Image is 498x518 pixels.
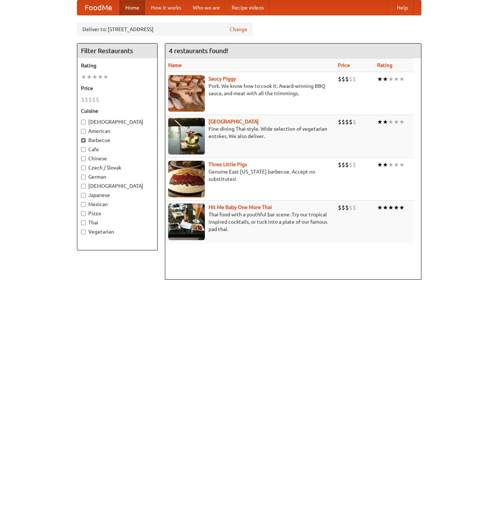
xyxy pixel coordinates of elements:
[81,96,85,104] li: $
[81,210,154,217] label: Pizza
[399,118,405,126] li: ★
[86,73,92,81] li: ★
[391,0,414,15] a: Help
[394,204,399,212] li: ★
[145,0,187,15] a: How it works
[349,161,353,169] li: $
[345,204,349,212] li: $
[383,118,388,126] li: ★
[342,161,345,169] li: $
[383,161,388,169] li: ★
[168,211,332,233] p: Thai food with a youthful bar scene. Try our tropical inspired cocktails, or tuck into a plate of...
[388,204,394,212] li: ★
[81,201,154,208] label: Mexican
[81,85,154,92] h5: Price
[209,204,272,210] a: Hit Me Baby One More Thai
[92,73,97,81] li: ★
[81,146,154,153] label: Cafe
[81,191,154,199] label: Japanese
[338,161,342,169] li: $
[345,161,349,169] li: $
[388,75,394,83] li: ★
[353,118,356,126] li: $
[338,62,350,68] a: Price
[226,0,270,15] a: Recipe videos
[399,161,405,169] li: ★
[88,96,92,104] li: $
[85,96,88,104] li: $
[349,204,353,212] li: $
[399,75,405,83] li: ★
[81,155,154,162] label: Chinese
[81,156,86,161] input: Chinese
[81,220,86,225] input: Thai
[77,23,253,36] div: Deliver to: [STREET_ADDRESS]
[349,75,353,83] li: $
[342,75,345,83] li: $
[81,138,86,143] input: Barbecue
[97,73,103,81] li: ★
[81,137,154,144] label: Barbecue
[399,204,405,212] li: ★
[81,107,154,115] h5: Cuisine
[394,118,399,126] li: ★
[81,193,86,198] input: Japanese
[338,118,342,126] li: $
[81,62,154,69] h5: Rating
[168,75,205,112] img: saucy.jpg
[81,202,86,207] input: Mexican
[377,62,392,68] a: Rating
[338,204,342,212] li: $
[81,184,86,189] input: [DEMOGRAPHIC_DATA]
[168,125,332,140] p: Fine dining Thai-style. Wide selection of vegetarian entrées. We also deliver.
[349,118,353,126] li: $
[383,204,388,212] li: ★
[209,76,236,82] a: Saucy Piggy
[345,75,349,83] li: $
[168,82,332,97] p: Pork. We know how to cook it. Award-winning BBQ sauce, and meat with all the trimmings.
[388,161,394,169] li: ★
[81,211,86,216] input: Pizza
[338,75,342,83] li: $
[377,161,383,169] li: ★
[353,75,356,83] li: $
[81,164,154,171] label: Czech / Slovak
[353,204,356,212] li: $
[209,161,247,167] a: Three Little Pigs
[394,161,399,169] li: ★
[168,204,205,240] img: babythai.jpg
[230,26,247,33] a: Change
[394,75,399,83] li: ★
[168,161,205,197] img: littlepigs.jpg
[377,75,383,83] li: ★
[103,73,108,81] li: ★
[383,75,388,83] li: ★
[342,204,345,212] li: $
[81,230,86,234] input: Vegetarian
[81,219,154,226] label: Thai
[77,44,157,58] h4: Filter Restaurants
[81,129,86,134] input: American
[92,96,96,104] li: $
[81,147,86,152] input: Cafe
[119,0,145,15] a: Home
[209,119,259,124] a: [GEOGRAPHIC_DATA]
[187,0,226,15] a: Who we are
[168,168,332,183] p: Genuine East [US_STATE] barbecue. Accept no substitutes!
[81,120,86,124] input: [DEMOGRAPHIC_DATA]
[388,118,394,126] li: ★
[81,73,86,81] li: ★
[377,118,383,126] li: ★
[169,47,228,54] ng-pluralize: 4 restaurants found!
[81,228,154,235] label: Vegetarian
[81,127,154,135] label: American
[168,62,182,68] a: Name
[353,161,356,169] li: $
[345,118,349,126] li: $
[377,204,383,212] li: ★
[168,118,205,154] img: satay.jpg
